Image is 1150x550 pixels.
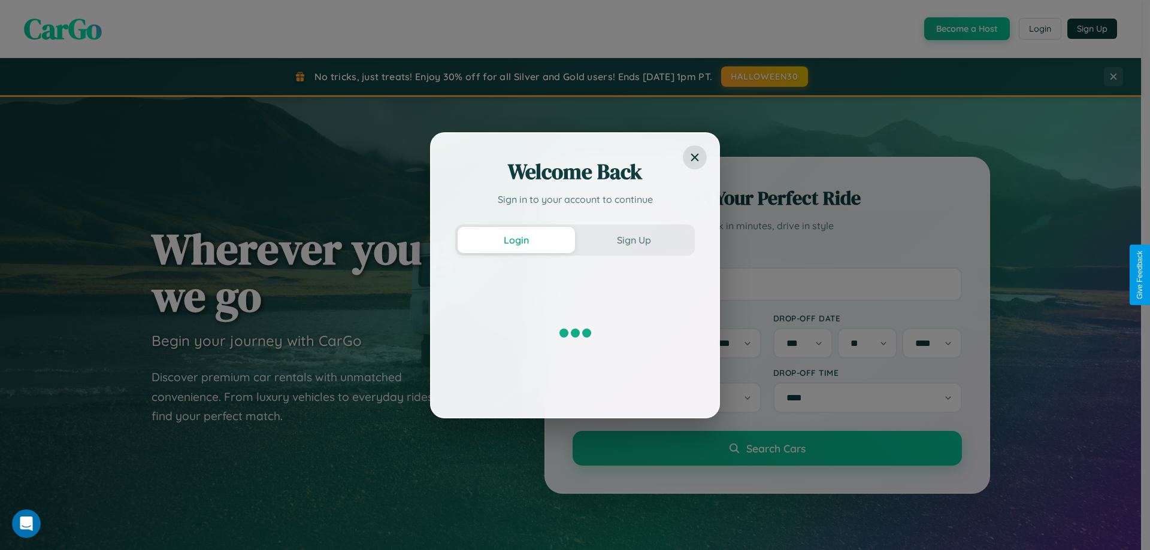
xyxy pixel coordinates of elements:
button: Login [458,227,575,253]
p: Sign in to your account to continue [455,192,695,206]
button: Sign Up [575,227,692,253]
iframe: Intercom live chat [12,509,41,538]
div: Give Feedback [1136,251,1144,299]
h2: Welcome Back [455,157,695,186]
